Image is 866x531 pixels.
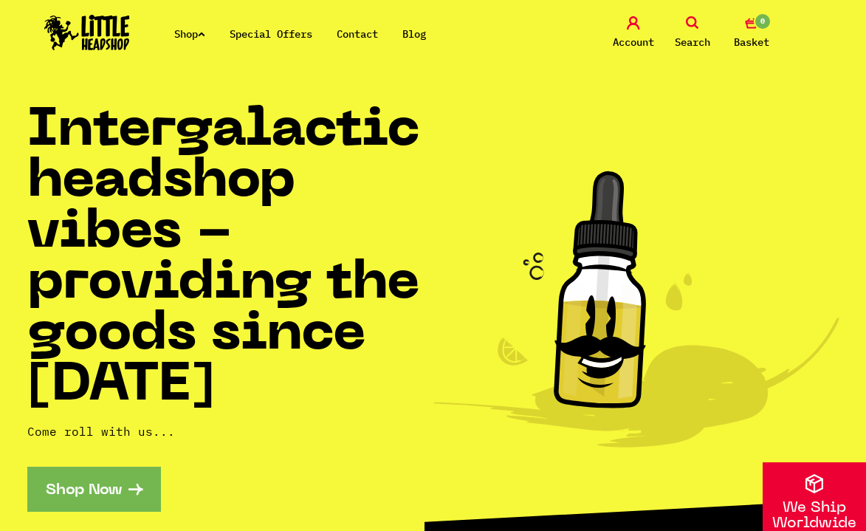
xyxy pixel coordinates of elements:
[174,27,205,41] a: Shop
[27,106,433,412] h1: Intergalactic headshop vibes - providing the goods since [DATE]
[44,15,130,50] img: Little Head Shop Logo
[27,467,161,512] a: Shop Now
[613,33,654,51] span: Account
[402,27,426,41] a: Blog
[726,16,777,51] a: 0 Basket
[230,27,312,41] a: Special Offers
[754,13,772,30] span: 0
[675,33,710,51] span: Search
[337,27,378,41] a: Contact
[734,33,769,51] span: Basket
[667,16,718,51] a: Search
[27,422,433,440] p: Come roll with us...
